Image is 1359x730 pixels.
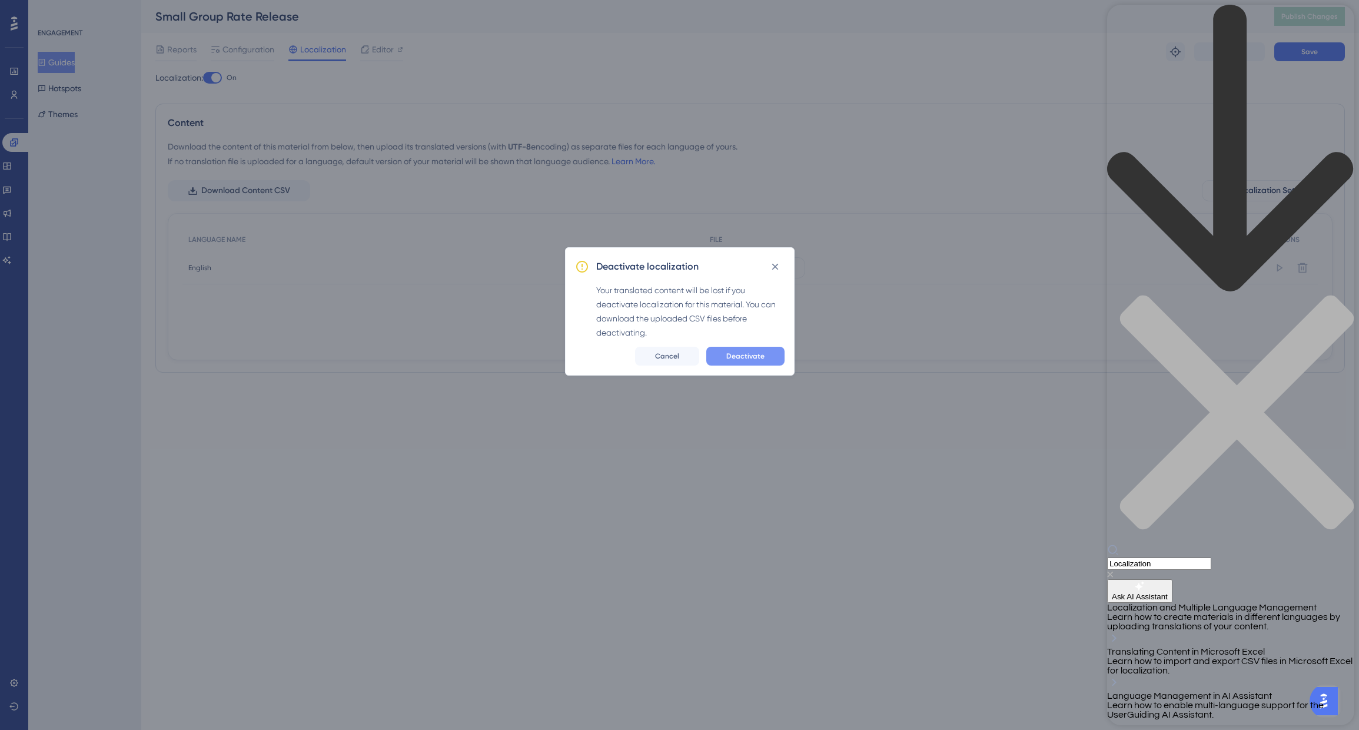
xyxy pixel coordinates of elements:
[1107,5,1354,725] iframe: To enrich screen reader interactions, please activate Accessibility in Grammarly extension settings
[596,283,785,340] div: Your translated content will be lost if you deactivate localization for this material. You can do...
[655,351,679,361] span: Cancel
[596,260,699,274] h2: Deactivate localization
[726,351,765,361] span: Deactivate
